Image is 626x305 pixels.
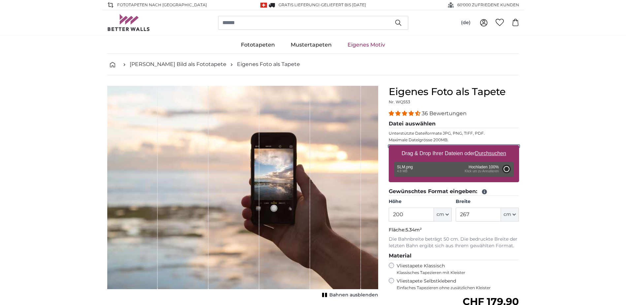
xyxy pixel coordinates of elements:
label: Vliestapete Selbstklebend [397,278,519,290]
span: Einfaches Tapezieren ohne zusätzlichen Kleister [397,285,519,290]
img: Schweiz [260,3,267,8]
label: Drag & Drop Ihrer Dateien oder [399,147,509,160]
label: Vliestapete Klassisch [397,263,513,275]
a: Eigenes Motiv [340,36,393,53]
p: Unterstützte Dateiformate JPG, PNG, TIFF, PDF. [389,131,519,136]
button: cm [434,208,452,221]
span: Fototapeten nach [GEOGRAPHIC_DATA] [117,2,207,8]
h1: Eigenes Foto als Tapete [389,86,519,98]
span: Klassisches Tapezieren mit Kleister [397,270,513,275]
label: Höhe [389,198,452,205]
span: Nr. WQ553 [389,99,410,104]
p: Maximale Dateigrösse 200MB. [389,137,519,143]
span: Bahnen ausblenden [329,292,378,298]
span: GRATIS Lieferung! [279,2,319,7]
span: cm [437,211,444,218]
a: Fototapeten [233,36,283,53]
span: 4.31 stars [389,110,422,117]
span: Geliefert bis [DATE] [321,2,366,7]
img: Betterwalls [107,14,150,31]
label: Breite [456,198,519,205]
a: Mustertapeten [283,36,340,53]
span: cm [504,211,511,218]
div: 1 of 1 [107,86,378,300]
span: - [319,2,366,7]
p: Die Bahnbreite beträgt 50 cm. Die bedruckte Breite der letzten Bahn ergibt sich aus Ihrem gewählt... [389,236,519,249]
u: Durchsuchen [475,151,506,156]
button: Bahnen ausblenden [320,290,378,300]
p: Fläche: [389,227,519,233]
button: (de) [456,17,476,29]
nav: breadcrumbs [107,54,519,75]
a: [PERSON_NAME] Bild als Fototapete [130,60,226,68]
span: 36 Bewertungen [422,110,467,117]
legend: Gewünschtes Format eingeben: [389,187,519,196]
legend: Material [389,252,519,260]
span: 5.34m² [406,227,422,233]
a: Eigenes Foto als Tapete [237,60,300,68]
button: cm [501,208,519,221]
legend: Datei auswählen [389,120,519,128]
span: 60'000 ZUFRIEDENE KUNDEN [457,2,519,8]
